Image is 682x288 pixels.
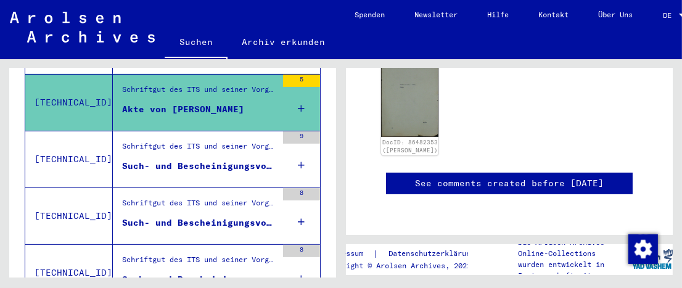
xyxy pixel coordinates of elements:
[382,139,438,154] a: DocID: 86482353 ([PERSON_NAME])
[415,177,604,190] a: See comments created before [DATE]
[122,160,277,173] div: Such- und Bescheinigungsvorgang Nr. 1.074.669 für [PERSON_NAME] geboren [DEMOGRAPHIC_DATA]
[518,237,632,259] p: Die Arolsen Archives Online-Collections
[122,84,277,101] div: Schriftgut des ITS und seiner Vorgänger > Bearbeitung von Anfragen > Suchvorgänge > Suchanfragen ...
[25,131,113,187] td: [TECHNICAL_ID]
[663,11,676,20] span: DE
[122,216,277,229] div: Such- und Bescheinigungsvorgang Nr. 1.463.645 für [PERSON_NAME] geboren [DEMOGRAPHIC_DATA]
[122,197,277,215] div: Schriftgut des ITS und seiner Vorgänger > Bearbeitung von Anfragen > Fallbezogene [MEDICAL_DATA] ...
[379,247,490,260] a: Datenschutzerklärung
[283,188,320,200] div: 8
[324,247,373,260] a: Impressum
[10,12,155,43] img: Arolsen_neg.svg
[324,247,490,260] div: |
[122,103,244,116] div: Akte von [PERSON_NAME]
[228,27,340,57] a: Archiv erkunden
[122,141,277,158] div: Schriftgut des ITS und seiner Vorgänger > Bearbeitung von Anfragen > Fallbezogene [MEDICAL_DATA] ...
[628,234,657,263] div: Zustimmung ändern
[122,273,277,286] div: Such- und Bescheinigungsvorgang Nr. 866.687 für [PERSON_NAME] geboren [DEMOGRAPHIC_DATA]
[381,44,438,138] img: 001.jpg
[283,245,320,257] div: 8
[324,260,490,271] p: Copyright © Arolsen Archives, 2021
[518,259,632,281] p: wurden entwickelt in Partnerschaft mit
[628,234,658,264] img: Zustimmung ändern
[25,187,113,244] td: [TECHNICAL_ID]
[165,27,228,59] a: Suchen
[122,254,277,271] div: Schriftgut des ITS und seiner Vorgänger > Bearbeitung von Anfragen > Fallbezogene [MEDICAL_DATA] ...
